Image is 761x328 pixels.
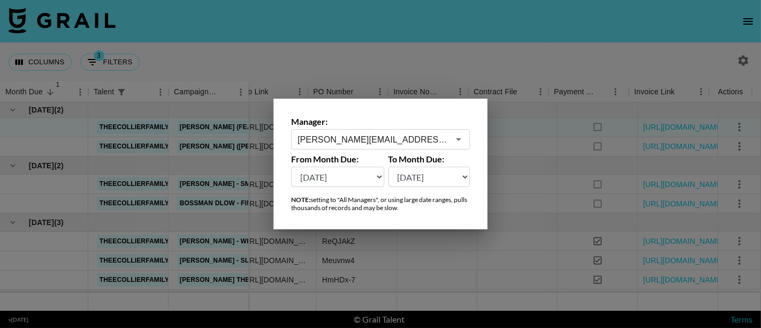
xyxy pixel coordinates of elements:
label: Manager: [291,116,470,127]
strong: NOTE: [291,196,310,204]
label: From Month Due: [291,154,384,165]
label: To Month Due: [389,154,470,165]
div: setting to "All Managers", or using large date ranges, pulls thousands of records and may be slow. [291,196,470,212]
button: Open [451,132,466,147]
